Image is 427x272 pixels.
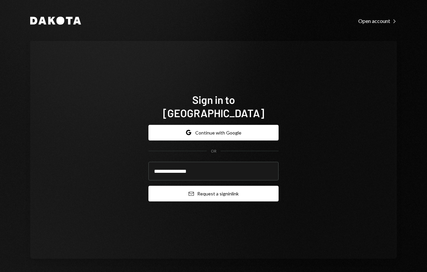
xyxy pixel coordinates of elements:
[358,18,397,24] div: Open account
[358,17,397,24] a: Open account
[148,93,279,120] h1: Sign in to [GEOGRAPHIC_DATA]
[148,186,279,201] button: Request a signinlink
[148,125,279,140] button: Continue with Google
[211,148,216,154] div: OR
